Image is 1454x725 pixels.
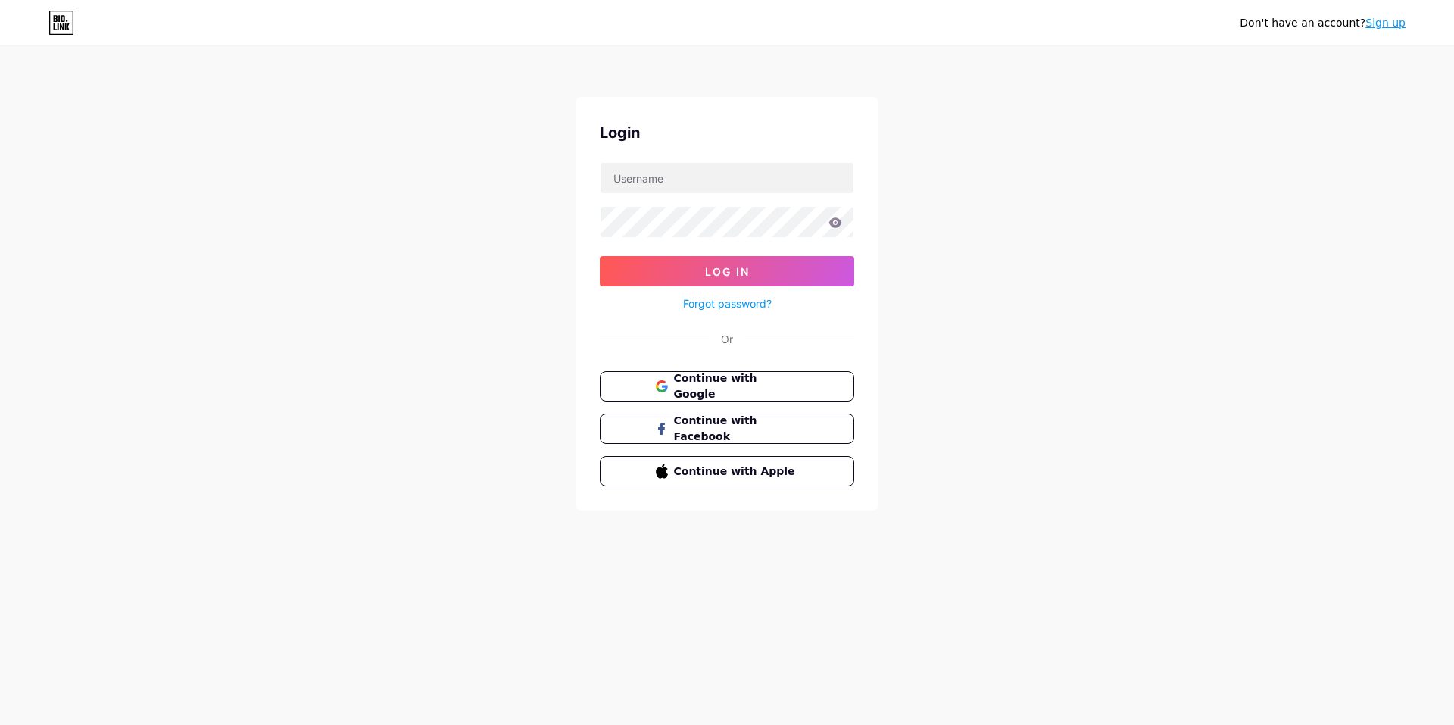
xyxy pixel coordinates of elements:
[600,456,854,486] button: Continue with Apple
[721,331,733,347] div: Or
[600,371,854,402] button: Continue with Google
[674,464,799,480] span: Continue with Apple
[601,163,853,193] input: Username
[1240,15,1406,31] div: Don't have an account?
[600,414,854,444] button: Continue with Facebook
[705,265,750,278] span: Log In
[1365,17,1406,29] a: Sign up
[600,256,854,286] button: Log In
[600,121,854,144] div: Login
[674,413,799,445] span: Continue with Facebook
[674,370,799,402] span: Continue with Google
[683,295,772,311] a: Forgot password?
